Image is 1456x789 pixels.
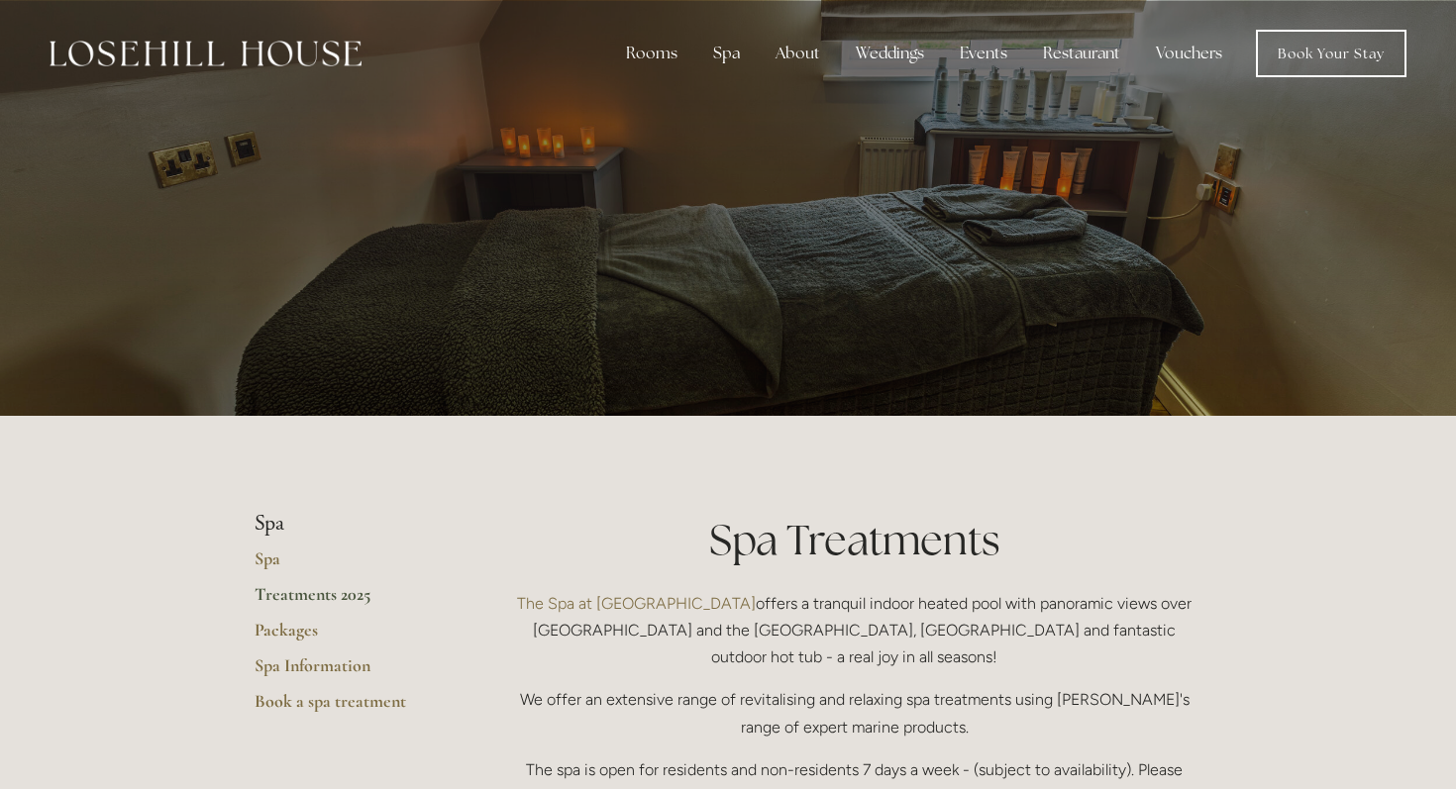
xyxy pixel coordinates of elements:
[610,34,693,73] div: Rooms
[255,583,444,619] a: Treatments 2025
[697,34,756,73] div: Spa
[760,34,836,73] div: About
[255,511,444,537] li: Spa
[840,34,940,73] div: Weddings
[255,547,444,583] a: Spa
[507,590,1201,671] p: offers a tranquil indoor heated pool with panoramic views over [GEOGRAPHIC_DATA] and the [GEOGRAP...
[1256,30,1406,77] a: Book Your Stay
[517,594,756,613] a: The Spa at [GEOGRAPHIC_DATA]
[1140,34,1238,73] a: Vouchers
[507,511,1201,569] h1: Spa Treatments
[1027,34,1136,73] div: Restaurant
[255,654,444,690] a: Spa Information
[255,619,444,654] a: Packages
[255,690,444,726] a: Book a spa treatment
[507,686,1201,740] p: We offer an extensive range of revitalising and relaxing spa treatments using [PERSON_NAME]'s ran...
[944,34,1023,73] div: Events
[50,41,362,66] img: Losehill House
